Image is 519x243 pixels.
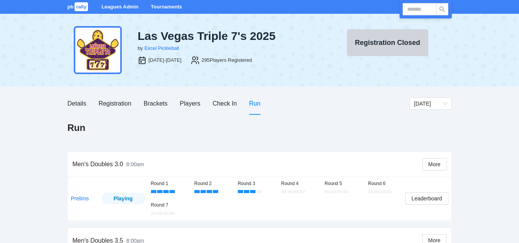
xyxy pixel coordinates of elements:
div: Playing [108,194,139,203]
div: Brackets [144,99,167,108]
img: tiple-sevens-24.png [74,26,122,74]
a: Leagues Admin [101,4,138,10]
a: Prelims [71,195,89,202]
button: search [436,3,448,15]
div: [DATE]-[DATE] [148,56,181,64]
span: rally [75,2,88,11]
div: Run [249,99,260,108]
div: Las Vegas Triple 7's 2025 [138,29,317,43]
div: Round 6 [368,180,405,187]
div: Round 5 [325,180,362,187]
span: pb [68,4,74,10]
a: pbrally [68,4,90,10]
span: More [428,160,441,169]
span: search [436,6,448,12]
button: Registration Closed [347,29,428,56]
span: Men's Doubles 3.0 [73,161,123,167]
div: 295 Players Registered [201,56,252,64]
a: Tournaments [151,4,182,10]
a: Excel Pickleball [144,45,179,51]
div: Round 1 [151,180,188,187]
span: Sunday [414,98,447,109]
div: by [138,45,143,52]
div: Registration [98,99,131,108]
div: Round 4 [281,180,318,187]
span: 8:00am [126,161,144,167]
div: Round 7 [151,202,188,209]
h1: Run [68,122,86,134]
button: More [422,158,447,170]
div: Check In [212,99,237,108]
div: Players [180,99,200,108]
span: Leaderboard [411,194,442,203]
button: Leaderboard [405,192,448,205]
div: Round 3 [238,180,275,187]
div: Round 2 [194,180,232,187]
div: Details [68,99,86,108]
